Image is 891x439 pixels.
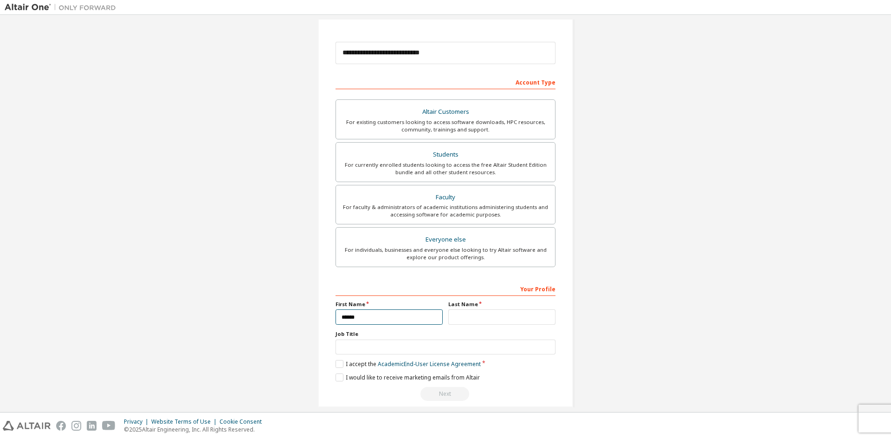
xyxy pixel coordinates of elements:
img: youtube.svg [102,421,116,431]
label: I would like to receive marketing emails from Altair [336,373,480,381]
img: altair_logo.svg [3,421,51,431]
div: Cookie Consent [220,418,267,426]
img: instagram.svg [71,421,81,431]
label: Job Title [336,330,555,338]
div: For currently enrolled students looking to access the free Altair Student Edition bundle and all ... [342,161,549,176]
div: Read and acccept EULA to continue [336,387,555,401]
div: For faculty & administrators of academic institutions administering students and accessing softwa... [342,203,549,218]
div: Altair Customers [342,105,549,118]
div: Your Profile [336,281,555,296]
label: Last Name [448,301,555,308]
label: First Name [336,301,443,308]
img: facebook.svg [56,421,66,431]
div: For individuals, businesses and everyone else looking to try Altair software and explore our prod... [342,246,549,261]
a: Academic End-User License Agreement [378,360,481,368]
label: I accept the [336,360,481,368]
div: Website Terms of Use [151,418,220,426]
div: Students [342,148,549,161]
div: Account Type [336,74,555,89]
div: For existing customers looking to access software downloads, HPC resources, community, trainings ... [342,118,549,133]
img: Altair One [5,3,121,12]
div: Faculty [342,191,549,204]
div: Everyone else [342,233,549,246]
div: Privacy [124,418,151,426]
p: © 2025 Altair Engineering, Inc. All Rights Reserved. [124,426,267,433]
img: linkedin.svg [87,421,97,431]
